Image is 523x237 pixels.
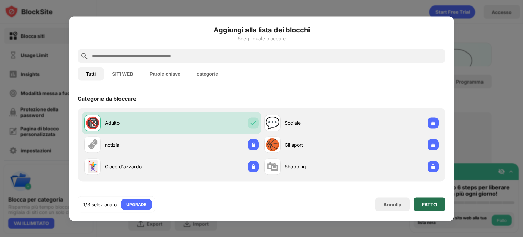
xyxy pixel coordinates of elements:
div: UPGRADE [126,201,146,208]
div: Sociale [285,119,351,127]
div: 🗞 [87,138,98,152]
div: 🔞 [85,116,100,130]
div: Gioco d'azzardo [105,163,172,170]
div: notizia [105,141,172,148]
div: 🃏 [85,160,100,174]
button: Parole chiave [142,67,189,80]
div: FATTO [422,202,437,207]
div: Shopping [285,163,351,170]
div: 🏀 [265,138,280,152]
div: 💬 [265,116,280,130]
div: Gli sport [285,141,351,148]
div: 1/3 selezionato [83,201,117,208]
button: categorie [189,67,226,80]
div: 🛍 [267,160,278,174]
h6: Aggiungi alla lista dei blocchi [78,25,445,35]
div: Scegli quale bloccare [78,35,445,41]
div: Adulto [105,119,172,127]
div: Categorie da bloccare [78,95,137,102]
img: search.svg [80,52,89,60]
button: Tutti [78,67,104,80]
button: SITI WEB [104,67,141,80]
div: Annulla [383,202,401,207]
